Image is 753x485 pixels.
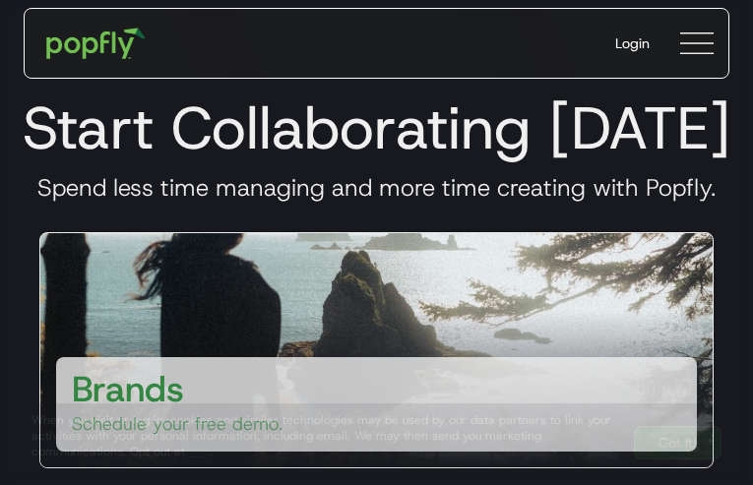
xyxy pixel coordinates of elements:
div: When you visit or log in, cookies and similar technologies may be used by our data partners to li... [31,412,618,459]
h3: Brands [72,365,184,412]
h1: Start Collaborating [DATE] [16,92,737,163]
a: home [32,14,159,73]
div: Login [615,33,650,53]
h3: Spend less time managing and more time creating with Popfly. [16,173,737,203]
a: Login [599,18,665,69]
a: Got It! [634,426,722,459]
a: here [185,444,210,459]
